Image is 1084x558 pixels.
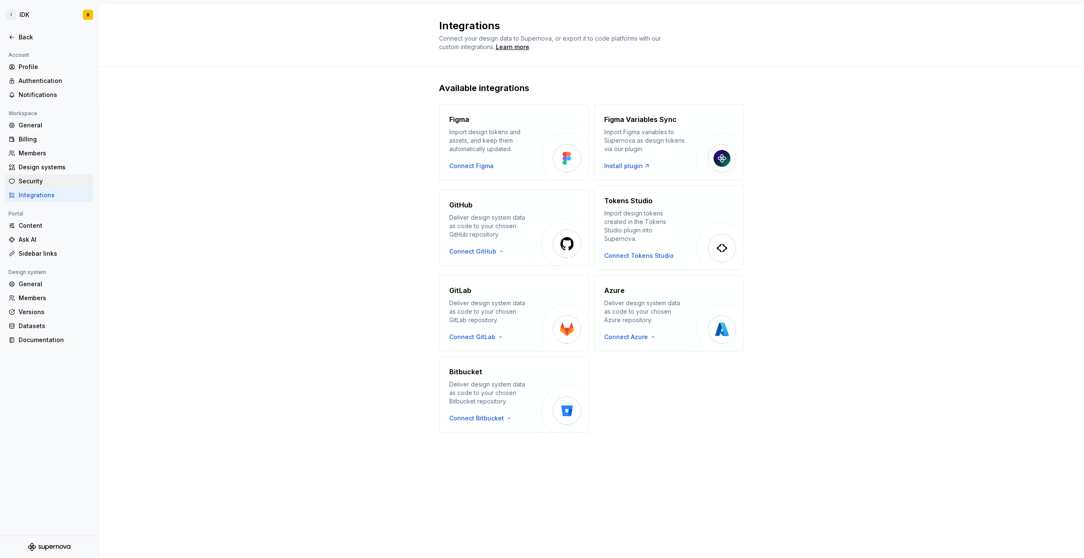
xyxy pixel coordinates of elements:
[495,44,531,50] span: .
[449,200,473,210] h4: GitHub
[449,333,507,341] button: Connect GitLab
[5,291,93,305] a: Members
[604,128,685,153] div: Import Figma variables to Supernova as design tokens via our plugin.
[5,146,93,160] a: Members
[449,247,496,256] span: Connect GitHub
[5,188,93,202] a: Integrations
[6,10,16,20] div: I
[19,163,90,171] div: Design systems
[5,74,93,88] a: Authentication
[5,160,93,174] a: Design systems
[449,128,530,153] div: Import design tokens and assets, and keep them automatically updated.
[5,30,93,44] a: Back
[449,213,530,239] div: Deliver design system data as code to your chosen GitHub repository.
[439,82,744,94] h2: Available integrations
[19,336,90,344] div: Documentation
[19,177,90,185] div: Security
[19,280,90,288] div: General
[19,63,90,71] div: Profile
[5,133,93,146] a: Billing
[19,121,90,130] div: General
[19,135,90,144] div: Billing
[604,114,677,124] h4: Figma Variables Sync
[19,322,90,330] div: Datasets
[19,191,90,199] div: Integrations
[604,196,653,206] h4: Tokens Studio
[19,308,90,316] div: Versions
[449,285,471,296] h4: GitLab
[5,209,27,219] div: Portal
[5,247,93,260] a: Sidebar links
[87,11,90,18] div: R
[19,33,90,41] div: Back
[5,174,93,188] a: Security
[28,543,70,551] svg: Supernova Logo
[604,333,648,341] span: Connect Azure
[594,104,744,180] button: Figma Variables SyncImport Figma variables to Supernova as design tokens via our plugin.Install p...
[604,333,660,341] button: Connect Azure
[19,11,29,19] div: IDK
[5,233,93,246] a: Ask AI
[439,275,589,351] button: GitLabDeliver design system data as code to your chosen GitLab repository.Connect GitLab
[19,77,90,85] div: Authentication
[5,333,93,347] a: Documentation
[449,114,469,124] h4: Figma
[439,185,589,270] button: GitHubDeliver design system data as code to your chosen GitHub repository.Connect GitHub
[449,247,508,256] button: Connect GitHub
[5,60,93,74] a: Profile
[449,414,504,423] span: Connect Bitbucket
[5,319,93,333] a: Datasets
[19,149,90,157] div: Members
[5,219,93,232] a: Content
[449,380,530,406] div: Deliver design system data as code to your chosen Bitbucket repository.
[5,305,93,319] a: Versions
[604,251,674,260] button: Connect Tokens Studio
[496,43,529,51] a: Learn more
[19,294,90,302] div: Members
[19,235,90,244] div: Ask AI
[5,50,33,60] div: Account
[439,35,663,50] span: Connect your design data to Supernova, or export it to code platforms with our custom integrations.
[5,267,50,277] div: Design system
[604,285,625,296] h4: Azure
[449,367,482,377] h4: Bitbucket
[19,221,90,230] div: Content
[5,119,93,132] a: General
[449,299,530,324] div: Deliver design system data as code to your chosen GitLab repository.
[2,6,97,24] button: IIDKR
[5,88,93,102] a: Notifications
[439,104,589,180] button: FigmaImport design tokens and assets, and keep them automatically updated.Connect Figma
[594,275,744,351] button: AzureDeliver design system data as code to your chosen Azure repository.Connect Azure
[5,108,41,119] div: Workspace
[439,356,589,433] button: BitbucketDeliver design system data as code to your chosen Bitbucket repository.Connect Bitbucket
[604,209,685,243] div: Import design tokens created in the Tokens Studio plugin into Supernova.
[604,162,650,170] a: Install plugin
[19,91,90,99] div: Notifications
[5,277,93,291] a: General
[604,299,685,324] div: Deliver design system data as code to your chosen Azure repository.
[19,249,90,258] div: Sidebar links
[439,19,734,33] h2: Integrations
[449,333,495,341] span: Connect GitLab
[449,414,516,423] button: Connect Bitbucket
[449,162,494,170] button: Connect Figma
[594,185,744,270] button: Tokens StudioImport design tokens created in the Tokens Studio plugin into Supernova.Connect Toke...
